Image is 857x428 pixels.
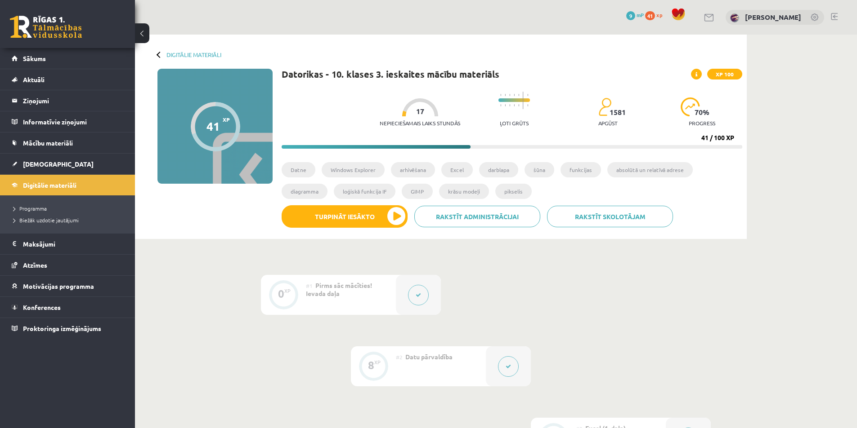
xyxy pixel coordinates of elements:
span: #2 [396,353,403,361]
span: 70 % [695,108,710,116]
div: XP [284,288,291,293]
span: mP [637,11,644,18]
span: 1581 [610,108,626,116]
li: funkcijas [561,162,601,177]
span: Motivācijas programma [23,282,94,290]
a: 9 mP [626,11,644,18]
a: Konferences [12,297,124,318]
a: Rakstīt administrācijai [414,206,540,227]
span: 41 [645,11,655,20]
a: Sākums [12,48,124,69]
li: GIMP [402,184,433,199]
img: icon-long-line-d9ea69661e0d244f92f715978eff75569469978d946b2353a9bb055b3ed8787d.svg [523,92,524,109]
legend: Ziņojumi [23,90,124,111]
span: Mācību materiāli [23,139,73,147]
img: icon-progress-161ccf0a02000e728c5f80fcf4c31c7af3da0e1684b2b1d7c360e028c24a22f1.svg [681,97,700,116]
div: 8 [368,361,374,369]
a: Motivācijas programma [12,276,124,296]
span: [DEMOGRAPHIC_DATA] [23,160,94,168]
li: loģiskā funkcija IF [334,184,395,199]
a: 41 xp [645,11,667,18]
li: Excel [441,162,473,177]
a: Rīgas 1. Tālmācības vidusskola [10,16,82,38]
div: XP [374,360,381,365]
li: diagramma [282,184,328,199]
a: Digitālie materiāli [12,175,124,195]
p: progress [689,120,715,126]
li: Datne [282,162,315,177]
a: [DEMOGRAPHIC_DATA] [12,154,124,174]
span: 17 [416,107,424,115]
a: Programma [13,204,126,212]
li: darblapa [479,162,518,177]
a: Informatīvie ziņojumi [12,111,124,132]
div: 41 [206,119,220,133]
img: icon-short-line-57e1e144782c952c97e751825c79c345078a6d821885a25fce030b3d8c18986b.svg [518,104,519,106]
a: Mācību materiāli [12,132,124,153]
img: icon-short-line-57e1e144782c952c97e751825c79c345078a6d821885a25fce030b3d8c18986b.svg [514,104,515,106]
a: Ziņojumi [12,90,124,111]
img: icon-short-line-57e1e144782c952c97e751825c79c345078a6d821885a25fce030b3d8c18986b.svg [500,94,501,96]
li: Windows Explorer [322,162,385,177]
span: XP [223,116,230,123]
span: Konferences [23,303,61,311]
p: Nepieciešamais laiks stundās [380,120,460,126]
span: Biežāk uzdotie jautājumi [13,216,79,224]
img: icon-short-line-57e1e144782c952c97e751825c79c345078a6d821885a25fce030b3d8c18986b.svg [509,104,510,106]
li: šūna [525,162,554,177]
span: XP 100 [707,69,742,79]
span: Atzīmes [23,261,47,269]
a: Proktoringa izmēģinājums [12,318,124,339]
a: Digitālie materiāli [166,51,221,58]
span: Aktuāli [23,75,45,84]
button: Turpināt iesākto [282,205,408,228]
li: absolūtā un relatīvā adrese [607,162,693,177]
span: #1 [306,282,313,289]
div: 0 [278,290,284,298]
span: xp [656,11,662,18]
p: apgūst [598,120,618,126]
span: Digitālie materiāli [23,181,76,189]
span: Proktoringa izmēģinājums [23,324,101,332]
a: Atzīmes [12,255,124,275]
p: Ļoti grūts [500,120,529,126]
legend: Informatīvie ziņojumi [23,111,124,132]
span: Datu pārvaldība [405,353,453,361]
img: students-c634bb4e5e11cddfef0936a35e636f08e4e9abd3cc4e673bd6f9a4125e45ecb1.svg [598,97,611,116]
img: icon-short-line-57e1e144782c952c97e751825c79c345078a6d821885a25fce030b3d8c18986b.svg [514,94,515,96]
img: icon-short-line-57e1e144782c952c97e751825c79c345078a6d821885a25fce030b3d8c18986b.svg [500,104,501,106]
span: Sākums [23,54,46,62]
a: [PERSON_NAME] [745,13,801,22]
a: Aktuāli [12,69,124,90]
img: icon-short-line-57e1e144782c952c97e751825c79c345078a6d821885a25fce030b3d8c18986b.svg [518,94,519,96]
li: arhivēšana [391,162,435,177]
img: icon-short-line-57e1e144782c952c97e751825c79c345078a6d821885a25fce030b3d8c18986b.svg [527,94,528,96]
a: Maksājumi [12,234,124,254]
span: 9 [626,11,635,20]
li: krāsu modeļi [439,184,489,199]
legend: Maksājumi [23,234,124,254]
span: Programma [13,205,47,212]
li: pikselis [495,184,532,199]
img: icon-short-line-57e1e144782c952c97e751825c79c345078a6d821885a25fce030b3d8c18986b.svg [527,104,528,106]
img: icon-short-line-57e1e144782c952c97e751825c79c345078a6d821885a25fce030b3d8c18986b.svg [505,94,506,96]
span: Pirms sāc mācīties! Ievada daļa [306,281,372,297]
a: Rakstīt skolotājam [547,206,673,227]
img: icon-short-line-57e1e144782c952c97e751825c79c345078a6d821885a25fce030b3d8c18986b.svg [505,104,506,106]
img: Nikola Viljanta Nagle [730,13,739,22]
img: icon-short-line-57e1e144782c952c97e751825c79c345078a6d821885a25fce030b3d8c18986b.svg [509,94,510,96]
a: Biežāk uzdotie jautājumi [13,216,126,224]
h1: Datorikas - 10. klases 3. ieskaites mācību materiāls [282,69,499,79]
